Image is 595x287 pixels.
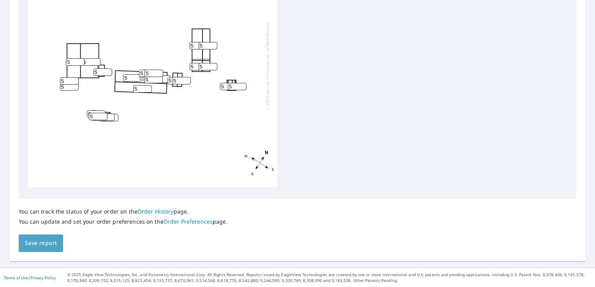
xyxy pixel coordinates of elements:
a: Privacy Policy [30,275,56,280]
p: | [4,275,56,280]
p: You can update and set your order preferences on the page. [19,218,228,225]
p: © 2025 Eagle View Technologies, Inc. and Pictometry International Corp. All Rights Reserved. Repo... [67,272,591,283]
a: Terms of Use [4,275,28,280]
a: Order Preferences [164,218,213,225]
a: Order History [137,208,174,215]
p: You can track the status of your order on the page. [19,208,228,215]
span: Save report [25,238,57,248]
button: Save report [19,234,63,252]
